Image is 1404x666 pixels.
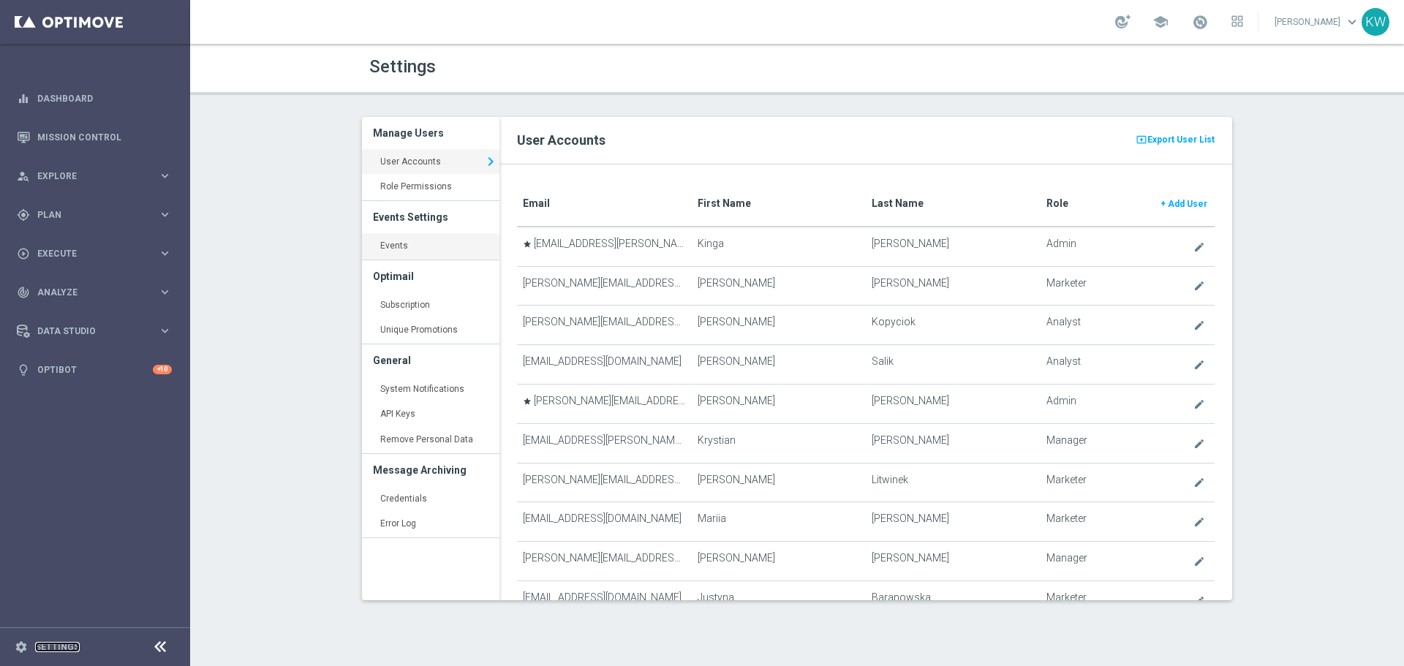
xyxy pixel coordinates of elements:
[362,292,499,319] a: Subscription
[37,350,153,389] a: Optibot
[37,211,158,219] span: Plan
[1046,277,1087,290] span: Marketer
[1160,199,1166,209] span: +
[1046,552,1087,564] span: Manager
[517,423,691,463] td: [EMAIL_ADDRESS][PERSON_NAME][DOMAIN_NAME]
[17,170,30,183] i: person_search
[362,486,499,512] a: Credentials
[362,401,499,428] a: API Keys
[17,350,172,389] div: Optibot
[1193,241,1205,253] i: create
[866,306,1040,345] td: Kopyciok
[517,580,691,620] td: [EMAIL_ADDRESS][DOMAIN_NAME]
[1193,477,1205,488] i: create
[37,118,172,156] a: Mission Control
[517,463,691,502] td: [PERSON_NAME][EMAIL_ADDRESS][DOMAIN_NAME]
[1046,512,1087,525] span: Marketer
[692,542,866,581] td: [PERSON_NAME]
[1193,319,1205,331] i: create
[17,363,30,376] i: lightbulb
[16,170,173,182] button: person_search Explore keyboard_arrow_right
[517,384,691,423] td: [PERSON_NAME][EMAIL_ADDRESS][PERSON_NAME][DOMAIN_NAME]
[523,240,532,249] i: star
[698,197,751,209] translate: First Name
[373,454,488,486] h3: Message Archiving
[158,324,172,338] i: keyboard_arrow_right
[1193,398,1205,410] i: create
[362,233,499,260] a: Events
[158,208,172,222] i: keyboard_arrow_right
[17,247,30,260] i: play_circle_outline
[1193,280,1205,292] i: create
[16,364,173,376] button: lightbulb Optibot +10
[1193,359,1205,371] i: create
[16,209,173,221] div: gps_fixed Plan keyboard_arrow_right
[37,79,172,118] a: Dashboard
[362,174,499,200] a: Role Permissions
[517,345,691,385] td: [EMAIL_ADDRESS][DOMAIN_NAME]
[1046,316,1081,328] span: Analyst
[872,197,924,209] translate: Last Name
[17,208,30,222] i: gps_fixed
[158,246,172,260] i: keyboard_arrow_right
[866,502,1040,542] td: [PERSON_NAME]
[16,93,173,105] button: equalizer Dashboard
[1046,355,1081,368] span: Analyst
[17,325,158,338] div: Data Studio
[517,306,691,345] td: [PERSON_NAME][EMAIL_ADDRESS][DOMAIN_NAME]
[517,266,691,306] td: [PERSON_NAME][EMAIL_ADDRESS][PERSON_NAME][DOMAIN_NAME]
[158,169,172,183] i: keyboard_arrow_right
[517,227,691,266] td: [EMAIL_ADDRESS][PERSON_NAME][DOMAIN_NAME]
[1046,197,1068,209] translate: Role
[17,208,158,222] div: Plan
[17,286,30,299] i: track_changes
[17,79,172,118] div: Dashboard
[692,580,866,620] td: Justyna
[1152,14,1169,30] span: school
[692,345,866,385] td: [PERSON_NAME]
[17,286,158,299] div: Analyze
[15,640,28,654] i: settings
[153,365,172,374] div: +10
[482,151,499,173] i: keyboard_arrow_right
[692,384,866,423] td: [PERSON_NAME]
[17,92,30,105] i: equalizer
[16,325,173,337] button: Data Studio keyboard_arrow_right
[523,197,550,209] translate: Email
[1362,8,1389,36] div: KW
[692,266,866,306] td: [PERSON_NAME]
[16,132,173,143] button: Mission Control
[866,542,1040,581] td: [PERSON_NAME]
[1273,11,1362,33] a: [PERSON_NAME]keyboard_arrow_down
[866,266,1040,306] td: [PERSON_NAME]
[1193,556,1205,567] i: create
[1136,132,1147,147] i: present_to_all
[16,287,173,298] button: track_changes Analyze keyboard_arrow_right
[369,56,786,77] h1: Settings
[692,306,866,345] td: [PERSON_NAME]
[692,463,866,502] td: [PERSON_NAME]
[1046,434,1087,447] span: Manager
[373,201,488,233] h3: Events Settings
[362,511,499,537] a: Error Log
[17,170,158,183] div: Explore
[1344,14,1360,30] span: keyboard_arrow_down
[37,288,158,297] span: Analyze
[373,260,488,292] h3: Optimail
[866,463,1040,502] td: Litwinek
[158,285,172,299] i: keyboard_arrow_right
[373,344,488,376] h3: General
[16,248,173,260] button: play_circle_outline Execute keyboard_arrow_right
[866,227,1040,266] td: [PERSON_NAME]
[17,247,158,260] div: Execute
[866,423,1040,463] td: [PERSON_NAME]
[517,132,1215,149] h2: User Accounts
[37,172,158,181] span: Explore
[692,502,866,542] td: Mariia
[1193,438,1205,450] i: create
